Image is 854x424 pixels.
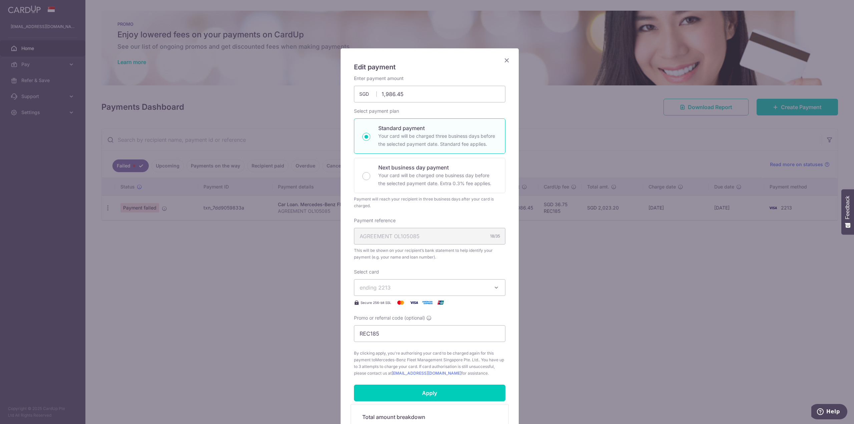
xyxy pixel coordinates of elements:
[407,299,421,307] img: Visa
[360,284,391,291] span: ending 2213
[354,315,425,321] span: Promo or referral code (optional)
[354,279,505,296] button: ending 2213
[392,371,461,376] a: [EMAIL_ADDRESS][DOMAIN_NAME]
[490,233,500,240] div: 18/35
[361,300,391,305] span: Secure 256-bit SSL
[354,108,399,114] label: Select payment plan
[378,171,497,187] p: Your card will be charged one business day before the selected payment date. Extra 0.3% fee applies.
[362,413,497,421] h5: Total amount breakdown
[375,357,479,362] span: Mercedes-Benz Fleet Management Singapore Pte. Ltd.
[354,86,505,102] input: 0.00
[378,124,497,132] p: Standard payment
[434,299,447,307] img: UnionPay
[354,217,396,224] label: Payment reference
[354,385,505,401] input: Apply
[378,132,497,148] p: Your card will be charged three business days before the selected payment date. Standard fee appl...
[354,62,505,72] h5: Edit payment
[354,196,505,209] div: Payment will reach your recipient in three business days after your card is charged.
[841,189,854,235] button: Feedback - Show survey
[845,196,851,219] span: Feedback
[378,163,497,171] p: Next business day payment
[359,91,377,97] span: SGD
[503,56,511,64] button: Close
[354,350,505,377] span: By clicking apply, you're authorising your card to be charged again for this payment to . You hav...
[811,404,847,421] iframe: Opens a widget where you can find more information
[394,299,407,307] img: Mastercard
[421,299,434,307] img: American Express
[354,75,404,82] label: Enter payment amount
[354,247,505,261] span: This will be shown on your recipient’s bank statement to help identify your payment (e.g. your na...
[354,269,379,275] label: Select card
